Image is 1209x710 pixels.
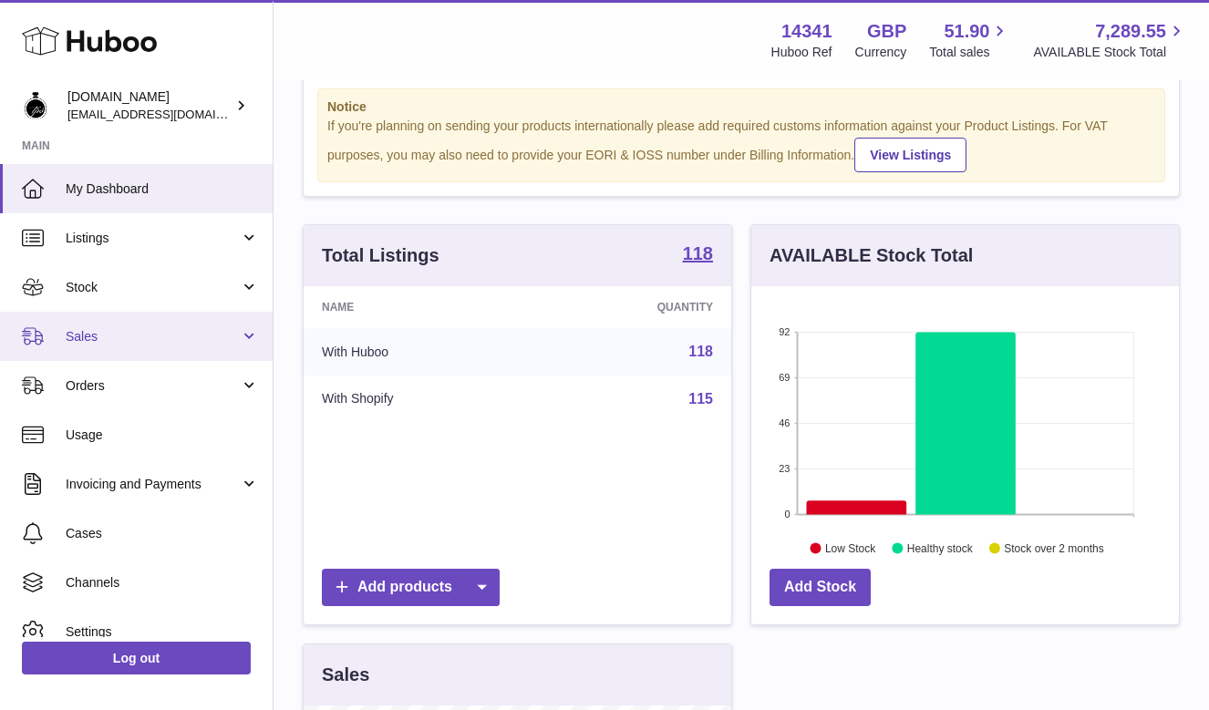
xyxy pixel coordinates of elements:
span: 7,289.55 [1095,19,1166,44]
text: 23 [779,463,790,474]
td: With Shopify [304,376,534,423]
strong: 118 [683,244,713,262]
span: Cases [66,525,259,542]
text: 46 [779,417,790,428]
strong: 14341 [781,19,832,44]
span: [EMAIL_ADDRESS][DOMAIN_NAME] [67,107,268,121]
span: Orders [66,377,240,395]
td: With Huboo [304,328,534,376]
a: Add Stock [770,569,871,606]
a: View Listings [854,138,966,172]
span: Usage [66,427,259,444]
h3: Total Listings [322,243,439,268]
span: Stock [66,279,240,296]
th: Quantity [534,286,731,328]
strong: GBP [867,19,906,44]
div: Currency [855,44,907,61]
span: My Dashboard [66,180,259,198]
a: 118 [688,344,713,359]
span: Listings [66,230,240,247]
h3: AVAILABLE Stock Total [770,243,973,268]
span: Channels [66,574,259,592]
text: Stock over 2 months [1004,541,1103,554]
text: 69 [779,372,790,383]
span: Sales [66,328,240,345]
div: Huboo Ref [771,44,832,61]
div: [DOMAIN_NAME] [67,88,232,123]
a: 51.90 Total sales [929,19,1010,61]
div: If you're planning on sending your products internationally please add required customs informati... [327,118,1155,172]
strong: Notice [327,98,1155,116]
text: 92 [779,326,790,337]
span: Total sales [929,44,1010,61]
span: 51.90 [944,19,989,44]
span: AVAILABLE Stock Total [1033,44,1187,61]
span: Invoicing and Payments [66,476,240,493]
a: Add products [322,569,500,606]
span: Settings [66,623,259,641]
a: 7,289.55 AVAILABLE Stock Total [1033,19,1187,61]
text: Healthy stock [907,541,974,554]
text: Low Stock [825,541,876,554]
a: 118 [683,244,713,266]
h3: Sales [322,663,369,687]
text: 0 [784,509,790,520]
img: theperfumesampler@gmail.com [22,92,49,119]
a: 115 [688,391,713,406]
th: Name [304,286,534,328]
a: Log out [22,642,251,674]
